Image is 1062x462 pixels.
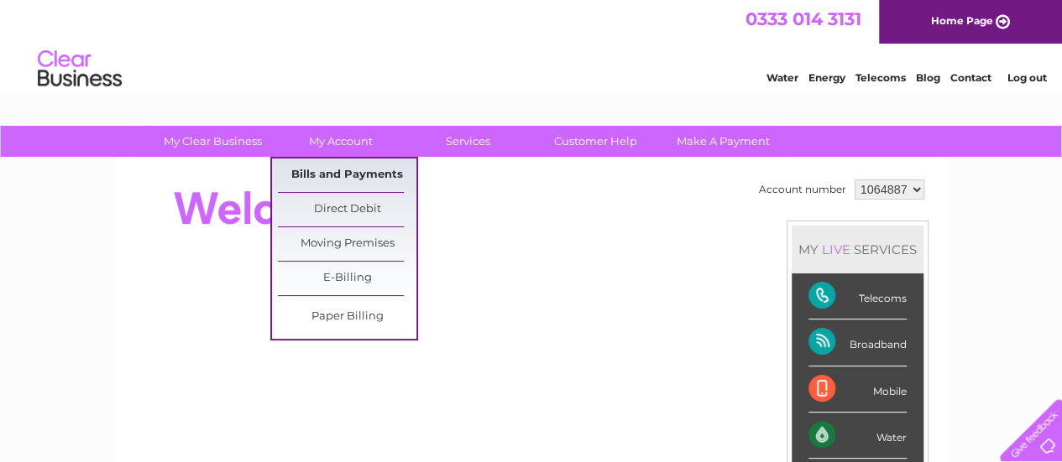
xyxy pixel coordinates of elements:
td: Account number [755,175,850,204]
div: Mobile [808,366,907,413]
a: Energy [808,71,845,84]
a: Water [766,71,798,84]
div: MY SERVICES [792,226,923,273]
div: LIVE [819,241,854,257]
a: My Account [271,126,410,157]
a: Direct Debit [278,193,416,226]
div: Telecoms [808,273,907,319]
a: Contact [950,71,991,84]
a: Moving Premises [278,227,416,261]
a: My Clear Business [144,126,282,157]
a: Customer Help [526,126,665,157]
div: Water [808,413,907,459]
a: Paper Billing [278,300,416,334]
a: E-Billing [278,262,416,295]
a: Make A Payment [654,126,793,157]
div: Clear Business is a trading name of Verastar Limited (registered in [GEOGRAPHIC_DATA] No. 3667643... [135,9,929,81]
img: logo.png [37,44,123,95]
a: Blog [916,71,940,84]
a: Telecoms [855,71,906,84]
div: Broadband [808,319,907,366]
a: Services [399,126,537,157]
a: Log out [1007,71,1046,84]
a: 0333 014 3131 [745,8,861,29]
a: Bills and Payments [278,158,416,192]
